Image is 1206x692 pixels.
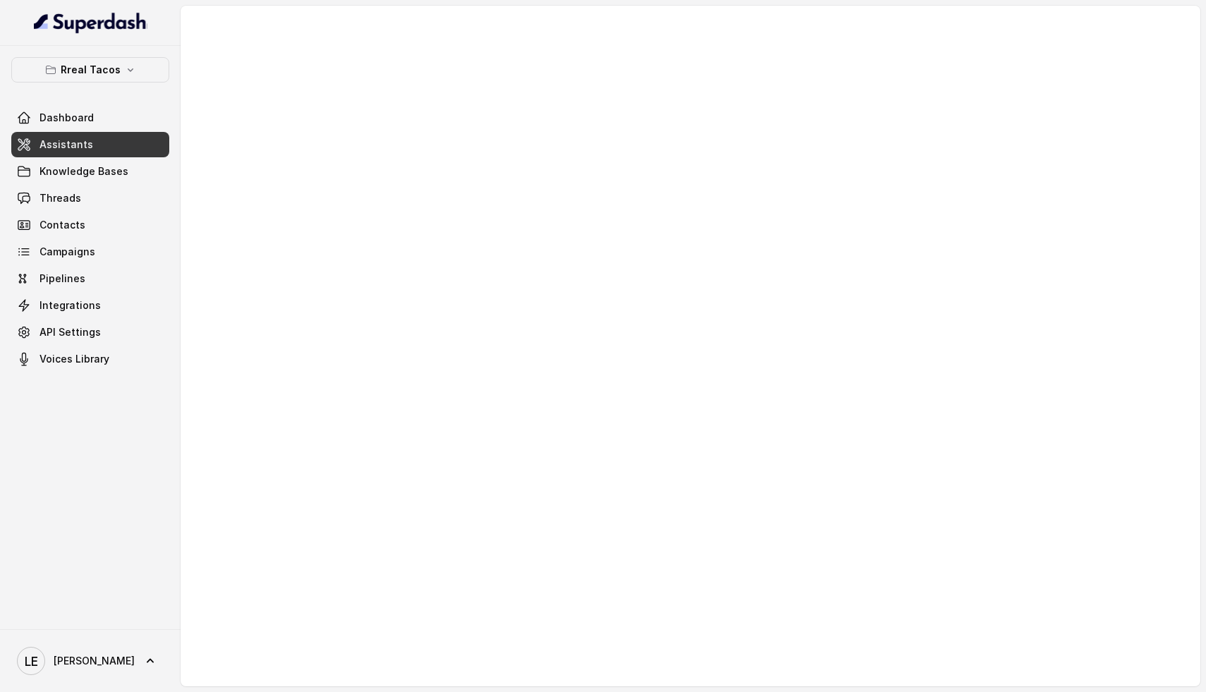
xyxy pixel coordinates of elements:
p: Rreal Tacos [61,61,121,78]
span: Integrations [39,298,101,312]
a: Knowledge Bases [11,159,169,184]
a: API Settings [11,320,169,345]
span: Assistants [39,138,93,152]
span: API Settings [39,325,101,339]
span: [PERSON_NAME] [54,654,135,668]
a: Assistants [11,132,169,157]
span: Dashboard [39,111,94,125]
button: Rreal Tacos [11,57,169,83]
a: Campaigns [11,239,169,265]
span: Voices Library [39,352,109,366]
span: Knowledge Bases [39,164,128,178]
span: Campaigns [39,245,95,259]
span: Pipelines [39,272,85,286]
img: light.svg [34,11,147,34]
a: Threads [11,186,169,211]
a: [PERSON_NAME] [11,641,169,681]
a: Pipelines [11,266,169,291]
a: Dashboard [11,105,169,130]
a: Contacts [11,212,169,238]
span: Threads [39,191,81,205]
text: LE [25,654,38,669]
a: Integrations [11,293,169,318]
span: Contacts [39,218,85,232]
a: Voices Library [11,346,169,372]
